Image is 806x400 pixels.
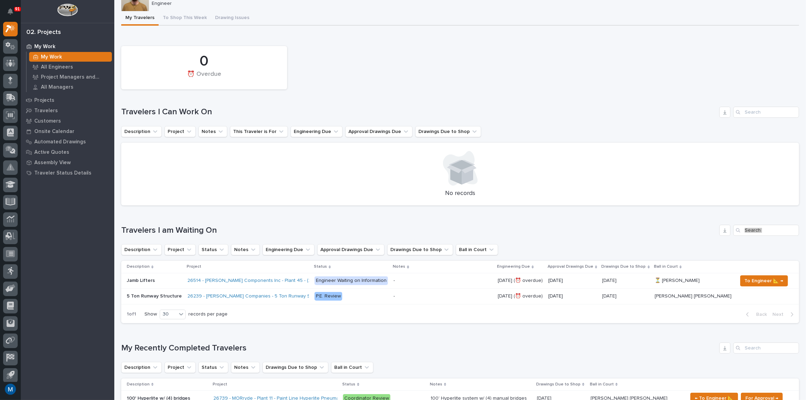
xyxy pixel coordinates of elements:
[57,3,78,16] img: Workspace Logo
[770,311,799,318] button: Next
[34,128,74,135] p: Onsite Calendar
[536,381,581,388] p: Drawings Due to Shop
[315,292,342,301] div: P.E. Review
[188,311,228,317] p: records per page
[314,263,327,270] p: Status
[41,54,62,60] p: My Work
[3,4,18,19] button: Notifications
[211,11,254,26] button: Drawing Issues
[41,64,73,70] p: All Engineers
[741,311,770,318] button: Back
[772,311,788,318] span: Next
[263,362,328,373] button: Drawings Due to Shop
[127,292,183,299] p: 5 Ton Runway Structure
[41,84,73,90] p: All Managers
[393,293,395,299] div: -
[133,71,275,85] div: ⏰ Overdue
[121,107,717,117] h1: Travelers I Can Work On
[152,1,794,7] p: Engineer
[733,225,799,236] input: Search
[187,293,328,299] a: 26239 - [PERSON_NAME] Companies - 5 Ton Runway Structure
[121,288,799,304] tr: 5 Ton Runway Structure5 Ton Runway Structure 26239 - [PERSON_NAME] Companies - 5 Ton Runway Struc...
[165,126,196,137] button: Project
[315,276,388,285] div: Engineer Waiting on Information
[34,149,69,155] p: Active Quotes
[26,29,61,36] div: 02. Projects
[548,293,597,299] p: [DATE]
[21,157,114,168] a: Assembly View
[121,306,142,323] p: 1 of 1
[393,263,405,270] p: Notes
[655,276,701,284] p: ⏳ [PERSON_NAME]
[230,126,288,137] button: This Traveler is For
[342,381,355,388] p: Status
[121,244,162,255] button: Description
[387,244,453,255] button: Drawings Due to Shop
[34,139,86,145] p: Automated Drawings
[291,126,343,137] button: Engineering Due
[165,362,196,373] button: Project
[121,11,159,26] button: My Travelers
[121,126,162,137] button: Description
[27,52,114,62] a: My Work
[654,263,678,270] p: Ball in Court
[15,7,20,11] p: 91
[21,41,114,52] a: My Work
[548,278,597,284] p: [DATE]
[331,362,373,373] button: Ball in Court
[213,381,227,388] p: Project
[34,160,71,166] p: Assembly View
[752,311,767,318] span: Back
[34,108,58,114] p: Travelers
[41,74,109,80] p: Project Managers and Engineers
[602,292,618,299] p: [DATE]
[127,276,156,284] p: Jamb Lifters
[602,263,646,270] p: Drawings Due to Shop
[127,263,150,270] p: Description
[548,263,593,270] p: Approval Drawings Due
[121,225,717,235] h1: Travelers I am Waiting On
[345,126,413,137] button: Approval Drawings Due
[198,244,228,255] button: Status
[34,44,55,50] p: My Work
[590,381,614,388] p: Ball in Court
[121,273,799,288] tr: Jamb LiftersJamb Lifters 26514 - [PERSON_NAME] Components Inc - Plant 45 - (2) Hyperlite ¼ ton br...
[393,278,395,284] div: -
[160,311,177,318] div: 30
[27,62,114,72] a: All Engineers
[231,244,260,255] button: Notes
[21,126,114,136] a: Onsite Calendar
[497,263,530,270] p: Engineering Due
[21,147,114,157] a: Active Quotes
[21,168,114,178] a: Traveler Status Details
[130,190,791,197] p: No records
[121,362,162,373] button: Description
[733,343,799,354] input: Search
[498,292,544,299] p: [DATE] (⏰ overdue)
[34,118,61,124] p: Customers
[231,362,260,373] button: Notes
[733,107,799,118] input: Search
[144,311,157,317] p: Show
[187,263,201,270] p: Project
[9,8,18,19] div: Notifications91
[21,136,114,147] a: Automated Drawings
[415,126,481,137] button: Drawings Due to Shop
[21,105,114,116] a: Travelers
[430,381,442,388] p: Notes
[133,53,275,70] div: 0
[602,276,618,284] p: [DATE]
[21,116,114,126] a: Customers
[127,381,150,388] p: Description
[187,278,402,284] a: 26514 - [PERSON_NAME] Components Inc - Plant 45 - (2) Hyperlite ¼ ton bridge cranes; 24’ x 60’
[121,343,717,353] h1: My Recently Completed Travelers
[159,11,211,26] button: To Shop This Week
[34,170,91,176] p: Traveler Status Details
[745,277,783,285] span: To Engineer 📐 →
[198,362,228,373] button: Status
[21,95,114,105] a: Projects
[27,82,114,92] a: All Managers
